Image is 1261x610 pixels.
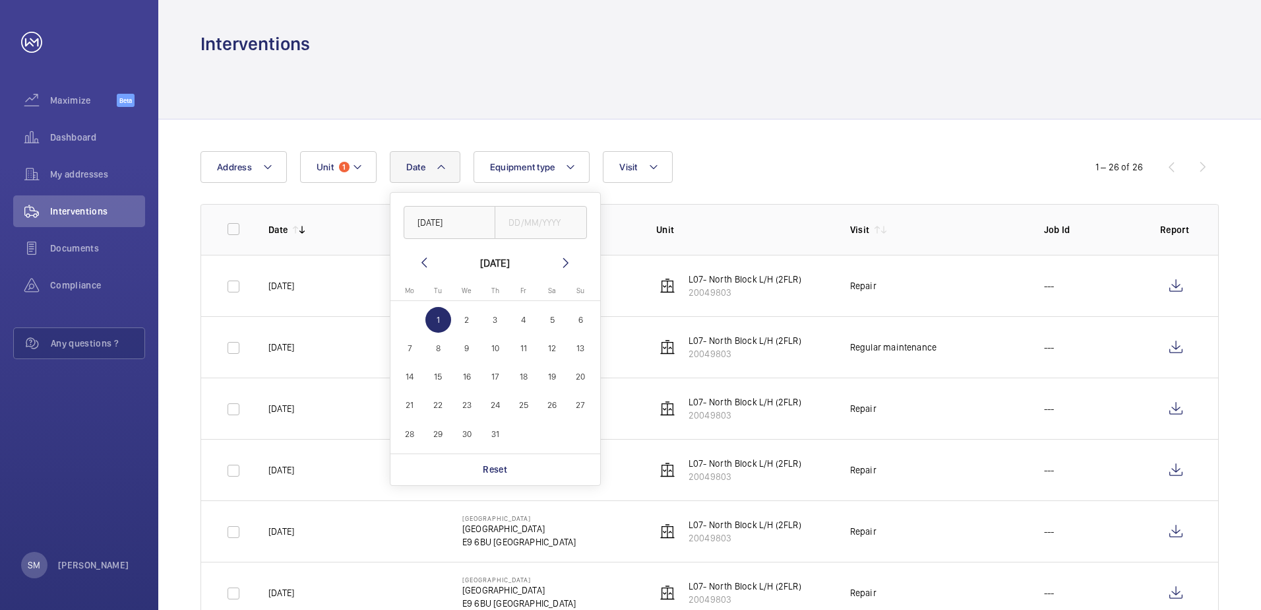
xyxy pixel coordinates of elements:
[452,334,481,362] button: July 9, 2025
[268,341,294,354] p: [DATE]
[568,393,594,419] span: 27
[538,306,566,334] button: July 5, 2025
[462,584,576,597] p: [GEOGRAPHIC_DATA]
[482,421,508,447] span: 31
[603,151,672,183] button: Visit
[660,524,675,539] img: elevator.svg
[1044,279,1055,292] p: ---
[491,287,499,295] span: Th
[689,347,801,360] p: 20049803
[520,287,526,295] span: Fr
[425,307,451,333] span: 1
[689,593,801,606] p: 20049803
[538,362,566,391] button: July 19, 2025
[567,391,595,419] button: July 27, 2025
[509,391,538,419] button: July 25, 2025
[548,287,556,295] span: Sa
[452,362,481,391] button: July 16, 2025
[850,525,877,538] div: Repair
[117,94,135,107] span: Beta
[425,364,451,390] span: 15
[268,279,294,292] p: [DATE]
[339,162,350,172] span: 1
[1044,402,1055,415] p: ---
[200,151,287,183] button: Address
[300,151,377,183] button: Unit1
[689,531,801,545] p: 20049803
[462,535,576,549] p: E9 6BU [GEOGRAPHIC_DATA]
[568,364,594,390] span: 20
[660,462,675,478] img: elevator.svg
[58,559,129,572] p: [PERSON_NAME]
[1044,223,1139,236] p: Job Id
[425,335,451,361] span: 8
[567,362,595,391] button: July 20, 2025
[1044,525,1055,538] p: ---
[317,162,334,172] span: Unit
[689,334,801,347] p: L07- North Block L/H (2FLR)
[462,576,576,584] p: [GEOGRAPHIC_DATA]
[509,306,538,334] button: July 4, 2025
[406,162,425,172] span: Date
[689,518,801,531] p: L07- North Block L/H (2FLR)
[454,307,479,333] span: 2
[50,168,145,181] span: My addresses
[268,586,294,599] p: [DATE]
[1095,160,1143,174] div: 1 – 26 of 26
[462,522,576,535] p: [GEOGRAPHIC_DATA]
[217,162,252,172] span: Address
[660,401,675,417] img: elevator.svg
[568,307,594,333] span: 6
[28,559,40,572] p: SM
[50,131,145,144] span: Dashboard
[425,421,451,447] span: 29
[483,463,507,476] p: Reset
[462,597,576,610] p: E9 6BU [GEOGRAPHIC_DATA]
[850,402,877,415] div: Repair
[482,307,508,333] span: 3
[481,362,509,391] button: July 17, 2025
[50,242,145,255] span: Documents
[689,286,801,299] p: 20049803
[454,335,479,361] span: 9
[454,421,479,447] span: 30
[482,364,508,390] span: 17
[850,279,877,292] div: Repair
[689,580,801,593] p: L07- North Block L/H (2FLR)
[660,339,675,355] img: elevator.svg
[50,205,145,218] span: Interventions
[510,307,536,333] span: 4
[660,585,675,601] img: elevator.svg
[510,393,536,419] span: 25
[850,341,937,354] div: Regular maintenance
[539,393,565,419] span: 26
[656,223,829,236] p: Unit
[850,223,870,236] p: Visit
[509,334,538,362] button: July 11, 2025
[452,391,481,419] button: July 23, 2025
[490,162,555,172] span: Equipment type
[268,463,294,477] p: [DATE]
[404,206,496,239] input: DD/MM/YYYY
[268,402,294,415] p: [DATE]
[454,364,479,390] span: 16
[425,393,451,419] span: 22
[510,335,536,361] span: 11
[1044,341,1055,354] p: ---
[424,391,452,419] button: July 22, 2025
[1044,463,1055,477] p: ---
[660,278,675,294] img: elevator.svg
[268,525,294,538] p: [DATE]
[850,586,877,599] div: Repair
[424,362,452,391] button: July 15, 2025
[568,335,594,361] span: 13
[50,94,117,107] span: Maximize
[454,393,479,419] span: 23
[495,206,587,239] input: DD/MM/YYYY
[619,162,637,172] span: Visit
[567,334,595,362] button: July 13, 2025
[396,420,424,448] button: July 28, 2025
[481,391,509,419] button: July 24, 2025
[689,470,801,483] p: 20049803
[462,514,576,522] p: [GEOGRAPHIC_DATA]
